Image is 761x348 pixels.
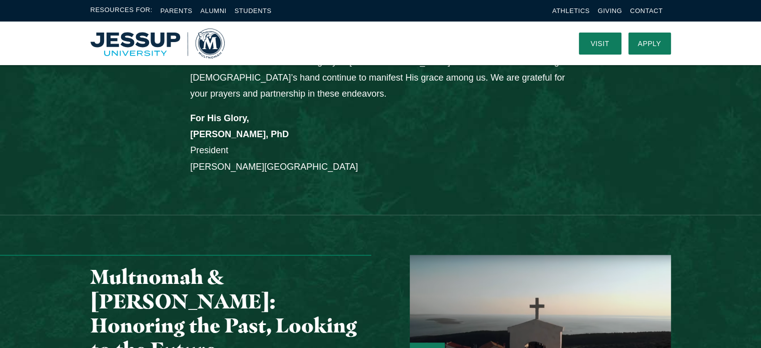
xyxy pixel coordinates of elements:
[200,7,226,15] a: Alumni
[552,7,590,15] a: Athletics
[630,7,662,15] a: Contact
[235,7,272,15] a: Students
[190,37,571,102] p: [PERSON_NAME] University continues to partner with the [DEMOGRAPHIC_DATA] to educate transformati...
[190,113,289,139] strong: For His Glory, [PERSON_NAME], PhD
[91,29,225,59] img: Multnomah University Logo
[91,5,153,17] span: Resources For:
[190,110,571,175] p: President [PERSON_NAME][GEOGRAPHIC_DATA]
[579,33,621,55] a: Visit
[91,29,225,59] a: Home
[598,7,622,15] a: Giving
[628,33,671,55] a: Apply
[161,7,193,15] a: Parents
